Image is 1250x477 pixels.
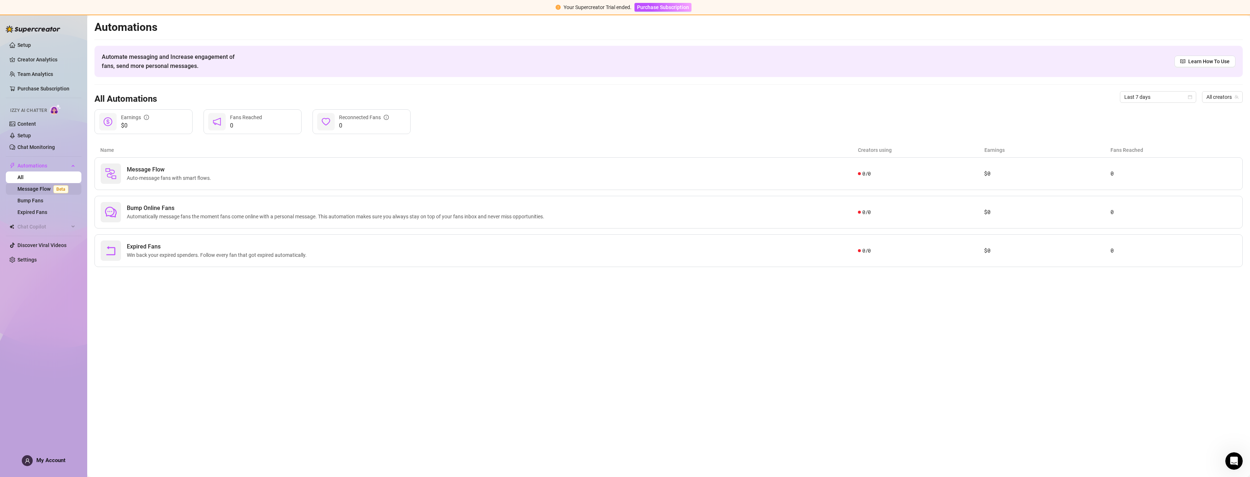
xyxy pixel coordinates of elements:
[100,146,858,154] article: Name
[1110,146,1237,154] article: Fans Reached
[36,457,65,464] span: My Account
[230,121,262,130] span: 0
[984,146,1111,154] article: Earnings
[17,42,31,48] a: Setup
[17,160,69,171] span: Automations
[127,213,547,221] span: Automatically message fans the moment fans come online with a personal message. This automation m...
[984,169,1110,178] article: $0
[634,4,691,10] a: Purchase Subscription
[53,185,68,193] span: Beta
[17,133,31,138] a: Setup
[9,163,15,169] span: thunderbolt
[17,257,37,263] a: Settings
[322,117,330,126] span: heart
[17,86,69,92] a: Purchase Subscription
[634,3,691,12] button: Purchase Subscription
[50,104,61,115] img: AI Chatter
[1110,246,1237,255] article: 0
[17,221,69,233] span: Chat Copilot
[1180,59,1185,64] span: read
[17,174,24,180] a: All
[94,93,157,105] h3: All Automations
[17,242,66,248] a: Discover Viral Videos
[121,113,149,121] div: Earnings
[1206,92,1238,102] span: All creators
[17,209,47,215] a: Expired Fans
[105,168,117,179] img: svg%3e
[17,54,76,65] a: Creator Analytics
[1124,92,1192,102] span: Last 7 days
[1188,95,1192,99] span: calendar
[10,107,47,114] span: Izzy AI Chatter
[984,246,1110,255] article: $0
[564,4,632,10] span: Your Supercreator Trial ended.
[127,174,214,182] span: Auto-message fans with smart flows.
[102,52,242,70] span: Automate messaging and Increase engagement of fans, send more personal messages.
[637,4,689,10] span: Purchase Subscription
[1110,169,1237,178] article: 0
[1234,95,1239,99] span: team
[1174,56,1235,67] a: Learn How To Use
[17,198,43,203] a: Bump Fans
[339,113,389,121] div: Reconnected Fans
[862,208,871,216] span: 0 / 0
[17,121,36,127] a: Content
[1225,452,1243,470] iframe: Intercom live chat
[1188,57,1230,65] span: Learn How To Use
[17,144,55,150] a: Chat Monitoring
[17,71,53,77] a: Team Analytics
[105,206,117,218] span: comment
[384,115,389,120] span: info-circle
[9,224,14,229] img: Chat Copilot
[862,170,871,178] span: 0 / 0
[94,20,1243,34] h2: Automations
[127,242,310,251] span: Expired Fans
[230,114,262,120] span: Fans Reached
[213,117,221,126] span: notification
[127,204,547,213] span: Bump Online Fans
[17,186,71,192] a: Message FlowBeta
[6,25,60,33] img: logo-BBDzfeDw.svg
[127,251,310,259] span: Win back your expired spenders. Follow every fan that got expired automatically.
[25,458,30,464] span: user
[1110,208,1237,217] article: 0
[121,121,149,130] span: $0
[862,247,871,255] span: 0 / 0
[339,121,389,130] span: 0
[127,165,214,174] span: Message Flow
[105,245,117,256] span: rollback
[984,208,1110,217] article: $0
[144,115,149,120] span: info-circle
[556,5,561,10] span: exclamation-circle
[858,146,984,154] article: Creators using
[104,117,112,126] span: dollar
